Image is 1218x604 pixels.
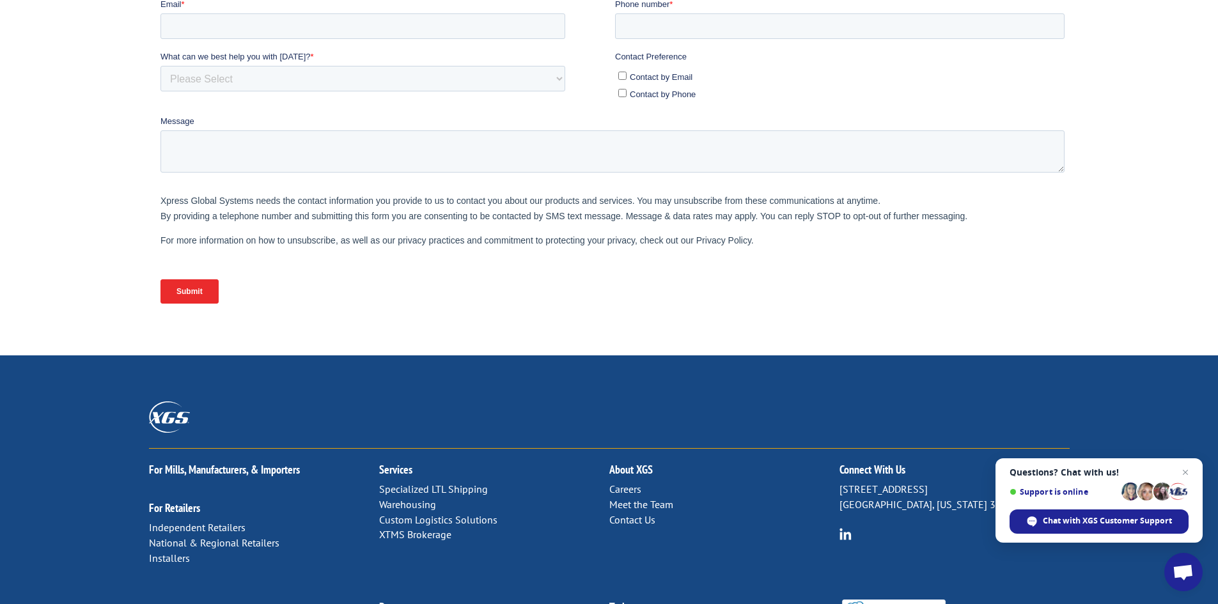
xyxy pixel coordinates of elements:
span: Last name [455,1,494,11]
span: Contact Preference [455,106,526,116]
div: Chat with XGS Customer Support [1010,509,1189,534]
a: Meet the Team [609,498,673,511]
input: Contact by Email [458,126,466,134]
input: Contact by Phone [458,143,466,151]
span: Questions? Chat with us! [1010,467,1189,477]
span: Chat with XGS Customer Support [1043,515,1172,527]
a: XTMS Brokerage [379,528,451,541]
img: XGS_Logos_ALL_2024_All_White [149,401,190,433]
a: National & Regional Retailers [149,536,279,549]
h2: Connect With Us [839,464,1070,482]
span: Phone number [455,54,509,63]
img: group-6 [839,528,852,540]
a: For Retailers [149,500,200,515]
a: Careers [609,483,641,495]
a: Specialized LTL Shipping [379,483,488,495]
a: Custom Logistics Solutions [379,513,497,526]
span: Support is online [1010,487,1117,497]
p: [STREET_ADDRESS] [GEOGRAPHIC_DATA], [US_STATE] 37421 [839,482,1070,513]
a: About XGS [609,462,653,477]
a: Installers [149,552,190,564]
span: Close chat [1178,465,1193,480]
span: Contact by Email [469,127,532,136]
a: Warehousing [379,498,436,511]
span: Contact by Phone [469,144,535,153]
div: Open chat [1164,553,1203,591]
a: For Mills, Manufacturers, & Importers [149,462,300,477]
a: Independent Retailers [149,521,246,534]
a: Services [379,462,412,477]
a: Contact Us [609,513,655,526]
